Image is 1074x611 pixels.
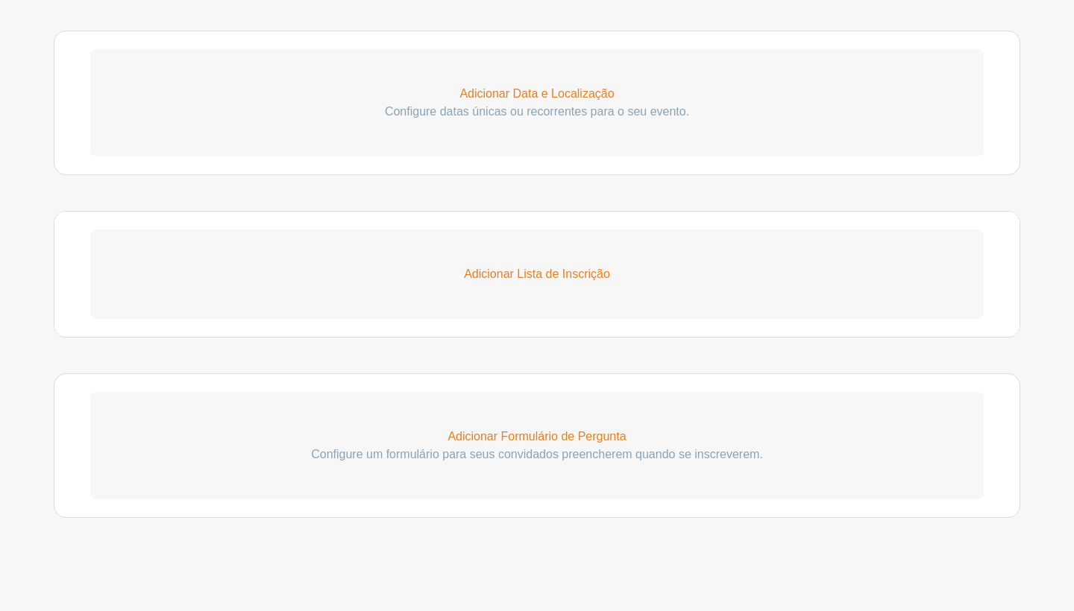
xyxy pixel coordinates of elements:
[90,428,984,446] p: Adicionar Formulário de Pergunta
[90,265,984,283] p: Adicionar Lista de Inscrição
[90,49,984,156] a: Adicionar Data e Localização Configure datas únicas ou recorrentes para o seu evento.
[90,392,984,499] a: Adicionar Formulário de Pergunta Configure um formulário para seus convidados preencherem quando ...
[90,229,984,319] a: Adicionar Lista de Inscrição
[90,85,984,103] p: Adicionar Data e Localização
[90,446,984,463] p: Configure um formulário para seus convidados preencherem quando se inscreverem.
[90,103,984,121] p: Configure datas únicas ou recorrentes para o seu evento.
